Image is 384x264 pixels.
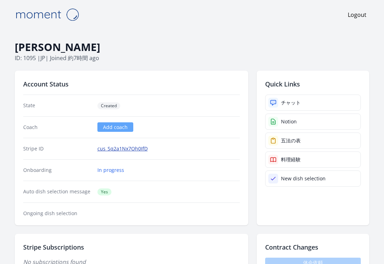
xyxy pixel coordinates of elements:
[265,170,361,187] a: New dish selection
[23,210,92,217] dt: Ongoing dish selection
[97,188,111,195] span: Yes
[281,99,301,106] div: チャット
[265,133,361,149] a: 五法の表
[265,114,361,130] a: Notion
[265,152,361,168] a: 料理経験
[23,102,92,109] dt: State
[12,6,82,24] img: Moment
[281,137,301,144] div: 五法の表
[265,79,361,89] h2: Quick Links
[23,188,92,195] dt: Auto dish selection message
[265,95,361,111] a: チャット
[15,40,369,54] h1: [PERSON_NAME]
[40,54,45,62] span: jp
[281,175,326,182] div: New dish selection
[15,54,369,62] p: ID: 1095 | | Joined 約7時間 ago
[23,124,92,131] dt: Coach
[265,242,361,252] h2: Contract Changes
[97,102,120,109] span: Created
[281,156,301,163] div: 料理経験
[23,145,92,152] dt: Stripe ID
[348,11,366,19] a: Logout
[23,167,92,174] dt: Onboarding
[23,242,240,252] h2: Stripe Subscriptions
[23,79,240,89] h2: Account Status
[97,145,148,152] a: cus_Sq2a1Nx7Oh0IfD
[281,118,297,125] div: Notion
[97,167,124,174] a: In progress
[97,122,133,132] a: Add coach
